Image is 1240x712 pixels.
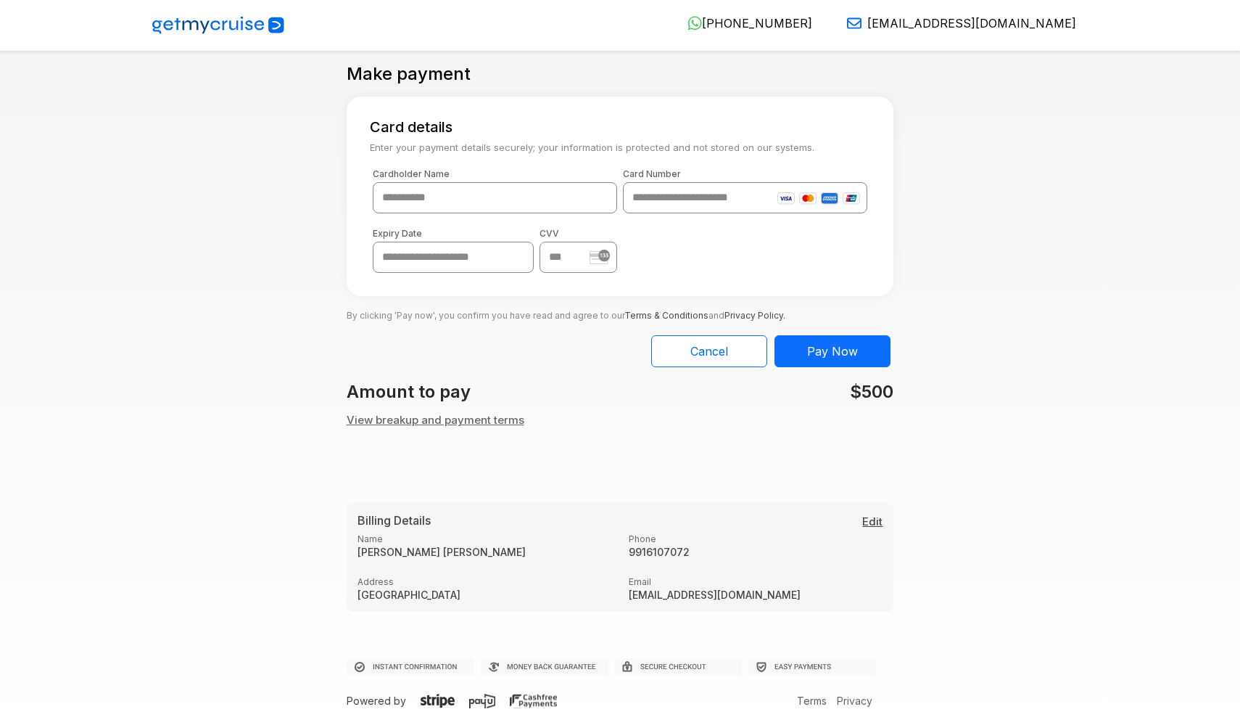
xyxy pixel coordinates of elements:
[623,168,867,179] label: Card Number
[624,310,708,321] a: Terms & Conditions
[629,576,883,587] label: Email
[687,16,702,30] img: WhatsApp
[676,16,812,30] a: [PHONE_NUMBER]
[835,16,1076,30] a: [EMAIL_ADDRESS][DOMAIN_NAME]
[702,16,812,30] span: [PHONE_NUMBER]
[361,142,880,155] small: Enter your payment details securely; your information is protected and not stored on our systems.
[469,694,496,708] img: payu
[777,192,860,205] img: card-icons
[347,296,894,324] p: By clicking 'Pay now', you confirm you have read and agree to our and
[421,694,455,708] img: stripe
[347,412,524,429] button: View breakup and payment terms
[862,514,883,531] button: Edit
[361,118,880,136] h5: Card details
[347,64,471,85] h4: Make payment
[357,576,611,587] label: Address
[357,589,611,601] strong: [GEOGRAPHIC_DATA]
[373,228,534,239] label: Expiry Date
[833,695,876,707] a: Privacy
[590,250,610,263] img: stripe
[629,533,883,544] label: Phone
[540,228,617,239] label: CVV
[510,694,557,708] img: cashfree
[847,16,861,30] img: Email
[774,335,890,367] button: Pay Now
[629,589,812,601] strong: [EMAIL_ADDRESS][DOMAIN_NAME]
[620,379,902,405] div: $500
[357,514,883,528] h5: Billing Details
[357,533,611,544] label: Name
[338,379,620,405] div: Amount to pay
[793,695,830,707] a: Terms
[867,16,1076,30] span: [EMAIL_ADDRESS][DOMAIN_NAME]
[373,168,617,179] label: Cardholder Name
[651,335,767,367] button: Cancel
[357,546,611,558] strong: [PERSON_NAME] [PERSON_NAME]
[629,546,883,558] strong: 9916107072
[347,693,601,708] p: Powered by
[724,310,785,321] a: Privacy Policy.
